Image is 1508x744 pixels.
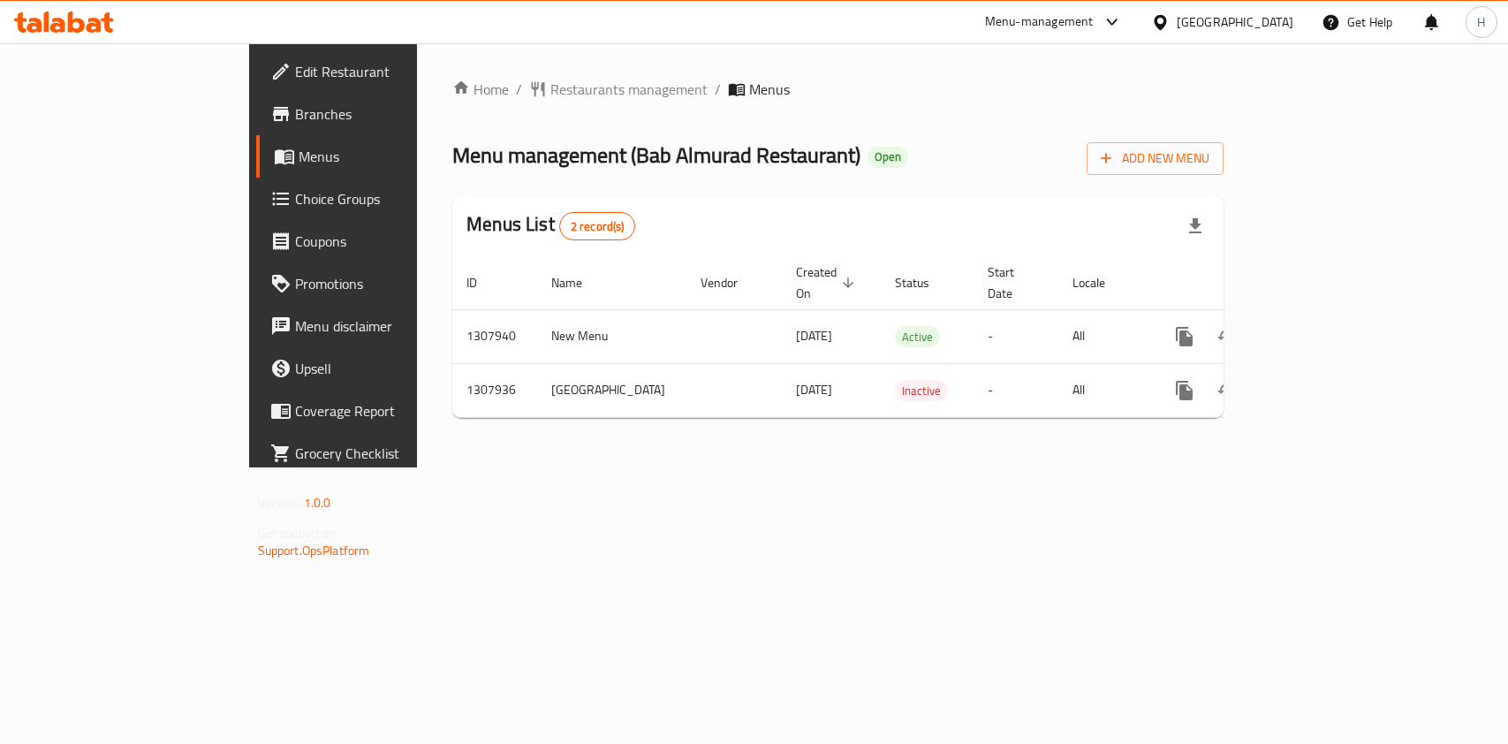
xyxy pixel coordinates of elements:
a: Coverage Report [256,390,501,432]
span: Edit Restaurant [295,61,487,82]
a: Branches [256,93,501,135]
span: Status [895,272,952,293]
span: Choice Groups [295,188,487,209]
span: [DATE] [796,324,832,347]
div: Export file [1174,205,1216,247]
span: Menu disclaimer [295,315,487,337]
td: All [1058,309,1149,363]
a: Upsell [256,347,501,390]
span: Vendor [701,272,761,293]
span: Menus [749,79,790,100]
button: Change Status [1206,369,1248,412]
span: Inactive [895,381,948,401]
span: H [1477,12,1485,32]
td: [GEOGRAPHIC_DATA] [537,363,686,417]
div: [GEOGRAPHIC_DATA] [1177,12,1293,32]
span: ID [466,272,500,293]
a: Grocery Checklist [256,432,501,474]
span: Menus [299,146,487,167]
div: Active [895,326,940,347]
li: / [516,79,522,100]
h2: Menus List [466,211,635,240]
a: Menus [256,135,501,178]
td: All [1058,363,1149,417]
span: Add New Menu [1101,148,1209,170]
table: enhanced table [452,256,1347,418]
button: Change Status [1206,315,1248,358]
nav: breadcrumb [452,79,1224,100]
span: Branches [295,103,487,125]
span: Created On [796,262,860,304]
span: [DATE] [796,378,832,401]
button: more [1163,315,1206,358]
span: Get support on: [258,521,339,544]
span: 1.0.0 [304,491,331,514]
span: 2 record(s) [560,218,635,235]
a: Edit Restaurant [256,50,501,93]
a: Coupons [256,220,501,262]
span: Start Date [988,262,1037,304]
span: Promotions [295,273,487,294]
td: - [974,363,1058,417]
li: / [715,79,721,100]
a: Choice Groups [256,178,501,220]
span: Menu management ( Bab Almurad Restaurant ) [452,135,860,175]
div: Total records count [559,212,636,240]
span: Version: [258,491,301,514]
span: Active [895,327,940,347]
span: Coverage Report [295,400,487,421]
span: Coupons [295,231,487,252]
a: Restaurants management [529,79,708,100]
span: Restaurants management [550,79,708,100]
span: Upsell [295,358,487,379]
th: Actions [1149,256,1347,310]
span: Open [868,149,908,164]
span: Grocery Checklist [295,443,487,464]
div: Menu-management [985,11,1094,33]
button: more [1163,369,1206,412]
a: Promotions [256,262,501,305]
div: Inactive [895,380,948,401]
span: Name [551,272,605,293]
span: Locale [1072,272,1128,293]
td: New Menu [537,309,686,363]
div: Open [868,147,908,168]
a: Menu disclaimer [256,305,501,347]
td: - [974,309,1058,363]
a: Support.OpsPlatform [258,539,370,562]
button: Add New Menu [1087,142,1224,175]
